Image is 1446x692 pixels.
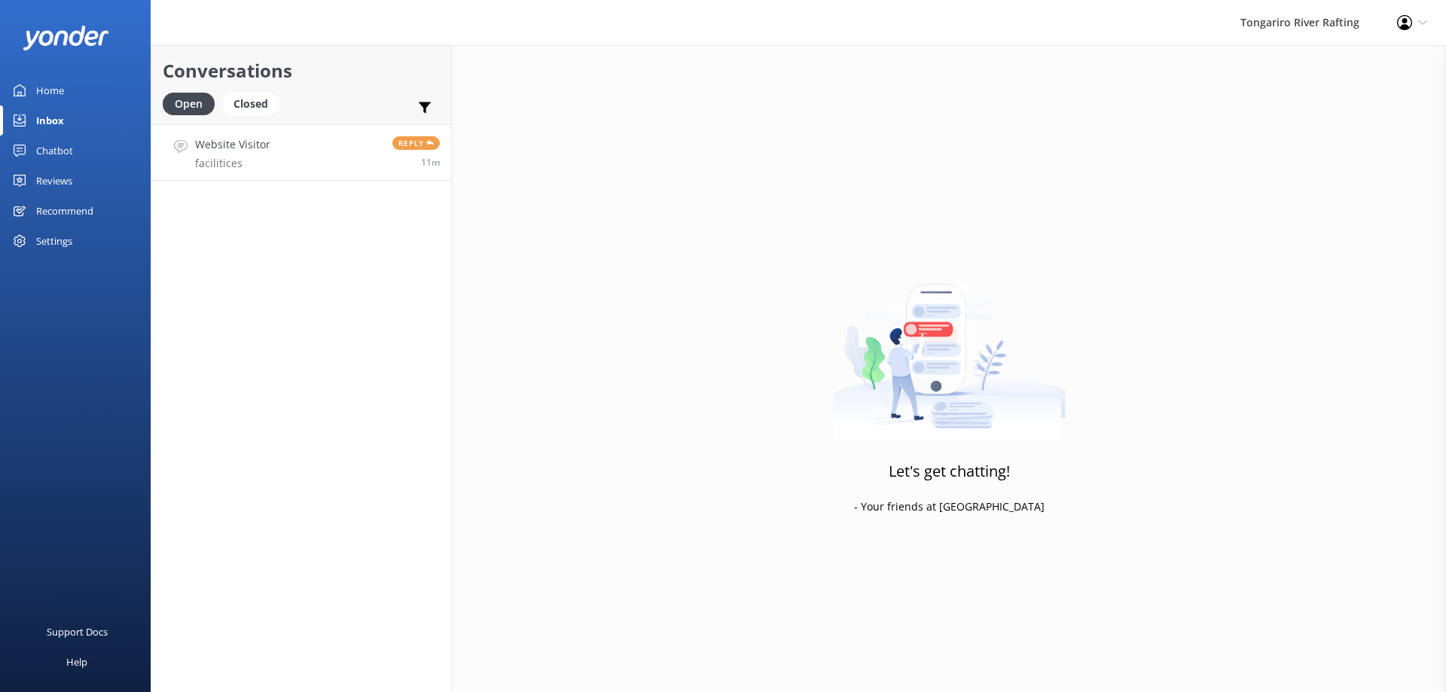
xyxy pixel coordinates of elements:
[36,196,93,226] div: Recommend
[195,136,270,153] h4: Website Visitor
[66,647,87,677] div: Help
[222,95,287,111] a: Closed
[36,166,72,196] div: Reviews
[195,157,270,170] p: facilitices
[47,617,108,647] div: Support Docs
[36,105,64,136] div: Inbox
[833,252,1066,441] img: artwork of a man stealing a conversation from at giant smartphone
[222,93,279,115] div: Closed
[163,56,440,85] h2: Conversations
[392,136,440,150] span: Reply
[23,26,109,50] img: yonder-white-logo.png
[36,226,72,256] div: Settings
[36,75,64,105] div: Home
[854,498,1045,515] p: - Your friends at [GEOGRAPHIC_DATA]
[36,136,73,166] div: Chatbot
[421,156,440,169] span: Oct 08 2025 10:30am (UTC +13:00) Pacific/Auckland
[163,95,222,111] a: Open
[151,124,451,181] a: Website VisitorfaciliticesReply11m
[163,93,215,115] div: Open
[889,459,1010,483] h3: Let's get chatting!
